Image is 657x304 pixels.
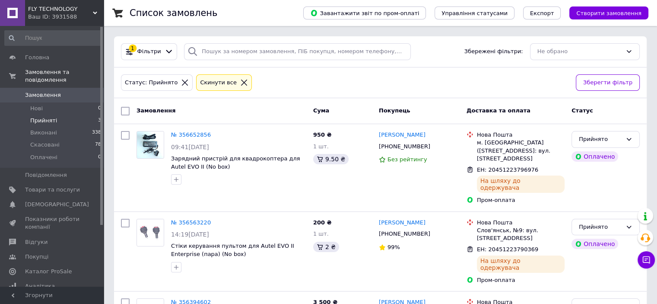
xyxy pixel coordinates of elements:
span: Головна [25,54,49,61]
a: Створити замовлення [561,10,648,16]
span: Фільтри [137,48,161,56]
span: Замовлення та повідомлення [25,68,104,84]
span: Доставка та оплата [467,107,530,114]
button: Експорт [523,6,561,19]
div: 9.50 ₴ [313,154,349,164]
span: [DEMOGRAPHIC_DATA] [25,201,89,208]
div: м. [GEOGRAPHIC_DATA] ([STREET_ADDRESS]: вул. [STREET_ADDRESS] [477,139,565,163]
div: Прийнято [579,135,622,144]
span: Cума [313,107,329,114]
div: Статус: Прийнято [123,78,179,87]
span: Зберегти фільтр [583,78,632,87]
span: Нові [30,105,43,112]
div: 1 [129,45,136,52]
a: Фото товару [136,131,164,159]
span: Статус [571,107,593,114]
span: 950 ₴ [313,131,332,138]
button: Зберегти фільтр [576,74,640,91]
span: Повідомлення [25,171,67,179]
a: Зарядний пристрій для квадрокоптера для Autel EVO II (No box) [171,155,300,170]
span: Створити замовлення [576,10,641,16]
span: Управління статусами [441,10,508,16]
span: 78 [95,141,101,149]
span: Виконані [30,129,57,137]
span: Покупці [25,253,48,261]
span: 338 [92,129,101,137]
span: ЕН: 20451223796976 [477,166,538,173]
span: Без рейтингу [387,156,427,163]
div: Нова Пошта [477,219,565,227]
div: На шляху до одержувача [477,176,565,193]
div: 2 ₴ [313,242,339,252]
a: Стіки керування пультом для Autel EVO II Enterprise (пара) (No box) [171,243,294,257]
button: Чат з покупцем [638,251,655,269]
a: № 356563220 [171,219,211,226]
a: [PERSON_NAME] [379,219,425,227]
span: Замовлення [25,91,61,99]
span: Завантажити звіт по пром-оплаті [310,9,419,17]
span: ЕН: 20451223790369 [477,246,538,253]
div: Ваш ID: 3931588 [28,13,104,21]
span: Оплачені [30,154,57,161]
span: 0 [98,105,101,112]
div: Не обрано [537,47,622,56]
span: 3 [98,117,101,125]
a: [PERSON_NAME] [379,131,425,139]
span: 09:41[DATE] [171,144,209,150]
span: FLY TECHNOLOGY [28,5,93,13]
span: Замовлення [136,107,175,114]
span: Відгуки [25,238,48,246]
span: Аналітика [25,282,55,290]
div: Нова Пошта [477,131,565,139]
span: 14:19[DATE] [171,231,209,238]
img: Фото товару [137,219,164,246]
span: 1 шт. [313,230,329,237]
span: Каталог ProSale [25,268,72,275]
span: Збережені фільтри: [464,48,523,56]
img: Фото товару [137,131,164,158]
span: Прийняті [30,117,57,125]
div: [PHONE_NUMBER] [377,141,432,152]
button: Управління статусами [435,6,514,19]
span: 1 шт. [313,143,329,150]
div: Прийнято [579,223,622,232]
button: Завантажити звіт по пром-оплаті [303,6,426,19]
span: Товари та послуги [25,186,80,194]
h1: Список замовлень [130,8,217,18]
span: 99% [387,244,400,250]
input: Пошук за номером замовлення, ПІБ покупця, номером телефону, Email, номером накладної [184,43,411,60]
span: Експорт [530,10,554,16]
div: Оплачено [571,239,618,249]
span: Покупець [379,107,410,114]
a: Фото товару [136,219,164,246]
div: Слов'янськ, №9: вул. [STREET_ADDRESS] [477,227,565,242]
span: 200 ₴ [313,219,332,226]
div: Пром-оплата [477,276,565,284]
button: Створити замовлення [569,6,648,19]
div: На шляху до одержувача [477,256,565,273]
span: Скасовані [30,141,60,149]
div: [PHONE_NUMBER] [377,228,432,240]
div: Оплачено [571,151,618,162]
span: Показники роботи компанії [25,215,80,231]
div: Пром-оплата [477,196,565,204]
div: Cкинути все [198,78,238,87]
a: № 356652856 [171,131,211,138]
input: Пошук [4,30,102,46]
span: 0 [98,154,101,161]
